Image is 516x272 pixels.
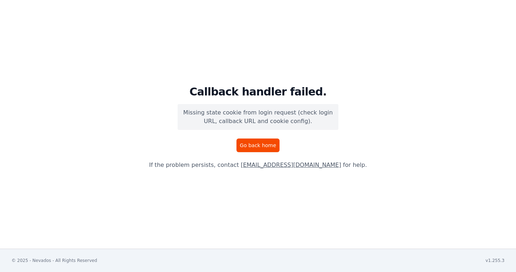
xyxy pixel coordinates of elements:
[241,161,341,168] a: [EMAIL_ADDRESS][DOMAIN_NAME]
[236,139,279,152] a: Go back home
[149,161,367,169] p: If the problem persists, contact for help.
[178,104,338,130] p: Missing state cookie from login request (check login URL, callback URL and cookie config).
[11,258,97,263] div: © 2025 - Nevados - All Rights Reserved
[189,85,327,98] h1: Callback handler failed.
[485,258,505,263] div: v1.255.3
